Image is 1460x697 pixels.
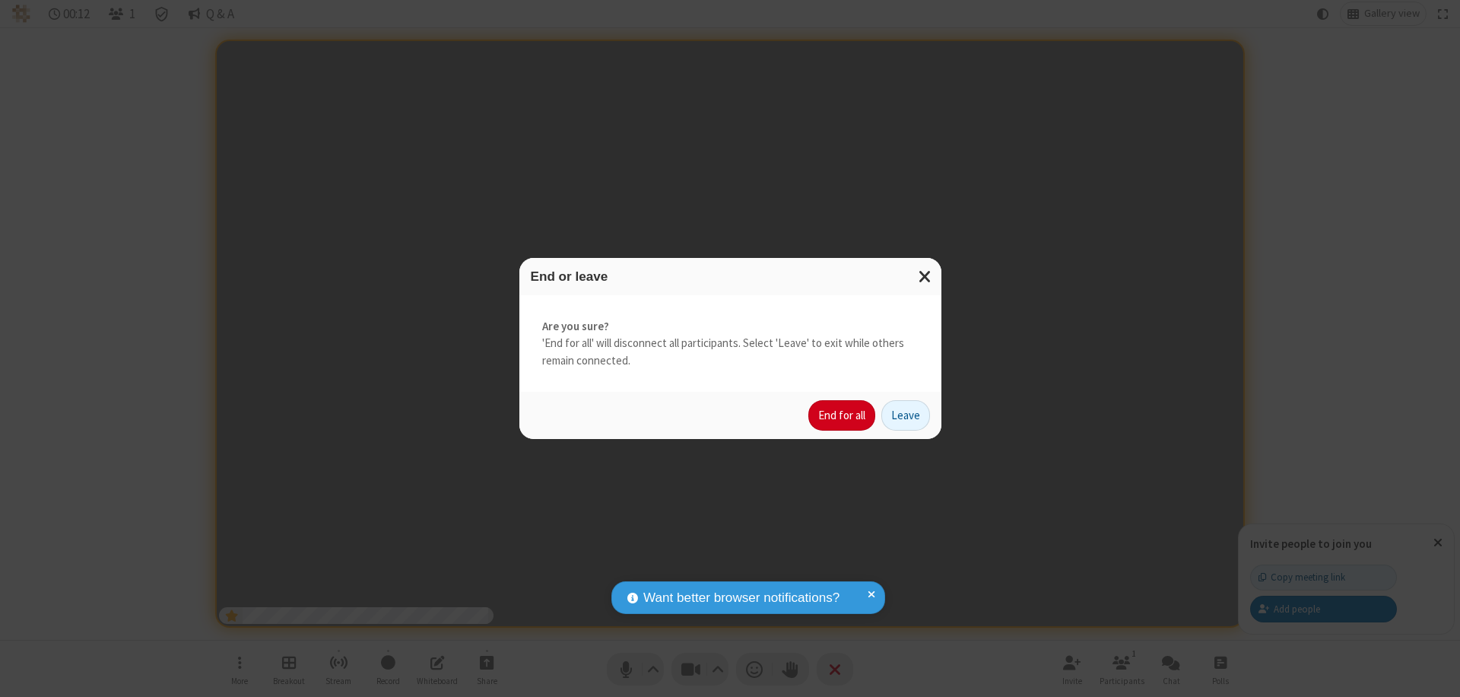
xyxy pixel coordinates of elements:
div: 'End for all' will disconnect all participants. Select 'Leave' to exit while others remain connec... [519,295,941,393]
button: Leave [881,400,930,431]
strong: Are you sure? [542,318,919,336]
button: Close modal [909,258,941,295]
button: End for all [808,400,875,431]
h3: End or leave [531,269,930,284]
span: Want better browser notifications? [643,588,839,608]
